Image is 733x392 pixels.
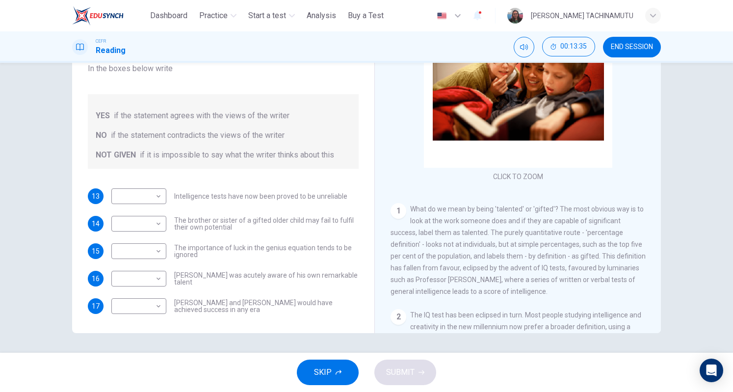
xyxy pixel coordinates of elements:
span: if it is impossible to say what the writer thinks about this [140,149,334,161]
img: Profile picture [507,8,523,24]
button: Buy a Test [344,7,388,25]
span: if the statement agrees with the views of the writer [114,110,289,122]
button: Practice [195,7,240,25]
span: SKIP [314,366,332,379]
div: 2 [391,309,406,325]
span: 15 [92,248,100,255]
span: Analysis [307,10,336,22]
span: NOT GIVEN [96,149,136,161]
span: 17 [92,303,100,310]
button: END SESSION [603,37,661,57]
a: ELTC logo [72,6,146,26]
span: [PERSON_NAME] was acutely aware of his own remarkable talent [174,272,359,286]
span: The brother or sister of a gifted older child may fail to fulfil their own potential [174,217,359,231]
span: 00:13:35 [560,43,587,51]
span: What do we mean by being 'talented' or 'gifted'? The most obvious way is to look at the work some... [391,205,646,295]
div: Hide [542,37,595,57]
button: Dashboard [146,7,191,25]
div: Mute [514,37,534,57]
div: 1 [391,203,406,219]
span: Buy a Test [348,10,384,22]
span: Start a test [248,10,286,22]
h1: Reading [96,45,126,56]
span: Dashboard [150,10,187,22]
span: CEFR [96,38,106,45]
span: YES [96,110,110,122]
span: Intelligence tests have now been proved to be unreliable [174,193,347,200]
span: if the statement contradicts the views of the writer [111,130,285,141]
span: The importance of luck in the genius equation tends to be ignored [174,244,359,258]
button: Start a test [244,7,299,25]
div: Open Intercom Messenger [700,359,723,382]
span: NO [96,130,107,141]
div: In the boxes below write [88,63,359,75]
img: en [436,12,448,20]
span: END SESSION [611,43,653,51]
span: 14 [92,220,100,227]
button: 00:13:35 [542,37,595,56]
img: ELTC logo [72,6,124,26]
button: SKIP [297,360,359,385]
span: [PERSON_NAME] and [PERSON_NAME] would have achieved success in any era [174,299,359,313]
span: 16 [92,275,100,282]
button: Analysis [303,7,340,25]
span: Practice [199,10,228,22]
span: 13 [92,193,100,200]
div: [PERSON_NAME] TACHINAMUTU [531,10,633,22]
